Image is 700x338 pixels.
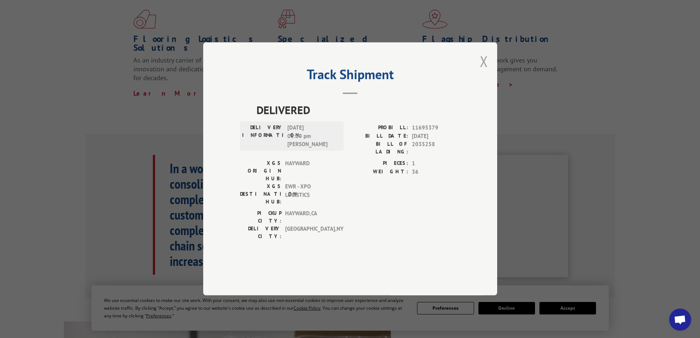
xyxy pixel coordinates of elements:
label: PROBILL: [350,124,408,132]
div: Open chat [669,309,691,331]
label: DELIVERY CITY: [240,225,281,241]
span: DELIVERED [256,102,460,118]
label: XGS DESTINATION HUB: [240,183,281,206]
span: HAYWARD , CA [285,210,335,225]
span: 2035258 [412,140,460,156]
span: EWR - XPO LOGISTICS [285,183,335,206]
label: BILL DATE: [350,132,408,140]
label: BILL OF LADING: [350,140,408,156]
label: XGS ORIGIN HUB: [240,160,281,183]
label: WEIGHT: [350,168,408,176]
label: PIECES: [350,160,408,168]
label: DELIVERY INFORMATION: [242,124,284,149]
span: [DATE] 05:00 pm [PERSON_NAME] [287,124,337,149]
span: 11695379 [412,124,460,132]
h2: Track Shipment [240,69,460,83]
span: HAYWARD [285,160,335,183]
span: [DATE] [412,132,460,140]
label: PICKUP CITY: [240,210,281,225]
span: 36 [412,168,460,176]
span: [GEOGRAPHIC_DATA] , NY [285,225,335,241]
span: 1 [412,160,460,168]
button: Close modal [480,51,488,71]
